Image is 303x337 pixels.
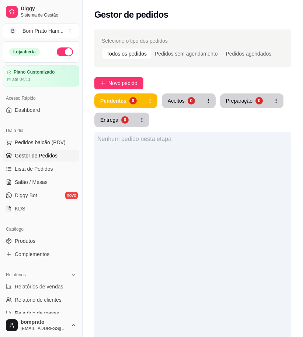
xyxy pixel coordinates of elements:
span: Relatórios [6,272,26,278]
div: Bom Prato Ham ... [22,27,63,35]
span: KDS [15,205,25,212]
a: Complementos [3,248,79,260]
a: Plano Customizadoaté 04/11 [3,65,79,86]
span: Sistema de Gestão [21,12,76,18]
a: Relatórios de vendas [3,281,79,292]
button: Aceitos0 [162,93,201,108]
button: Entrega0 [94,113,135,127]
a: KDS [3,203,79,214]
button: Pendentes0 [94,93,143,108]
button: Pedidos balcão (PDV) [3,136,79,148]
div: Nenhum pedido nesta etapa [97,135,288,143]
div: Pedidos agendados [222,49,275,59]
button: Select a team [3,24,79,38]
div: Dia a dia [3,125,79,136]
div: Acesso Rápido [3,92,79,104]
div: 0 [121,116,129,124]
div: Pedidos sem agendamento [151,49,222,59]
div: Todos os pedidos [102,49,151,59]
div: 0 [188,97,195,104]
span: Produtos [15,237,35,245]
span: Diggy [21,6,76,12]
h2: Gestor de pedidos [94,9,168,21]
button: bomprato[EMAIL_ADDRESS][DOMAIN_NAME] [3,316,79,334]
span: Relatório de clientes [15,296,62,304]
span: [EMAIL_ADDRESS][DOMAIN_NAME] [21,326,67,331]
span: Novo pedido [108,79,137,87]
div: Aceitos [168,97,185,104]
div: Preparação [226,97,252,104]
div: Catálogo [3,223,79,235]
a: Lista de Pedidos [3,163,79,175]
span: bomprato [21,319,67,326]
div: Entrega [100,116,118,124]
span: Diggy Bot [15,192,37,199]
span: Dashboard [15,106,40,114]
div: Loja aberta [9,48,40,56]
button: Novo pedido [94,77,143,89]
a: Relatório de clientes [3,294,79,306]
span: Gestor de Pedidos [15,152,58,159]
span: Relatório de mesas [15,309,59,317]
article: até 04/11 [12,77,31,82]
div: 0 [129,97,137,104]
a: DiggySistema de Gestão [3,3,79,21]
button: Alterar Status [57,47,73,56]
span: Lista de Pedidos [15,165,53,173]
a: Diggy Botnovo [3,189,79,201]
a: Produtos [3,235,79,247]
span: plus [100,81,105,86]
span: Salão / Mesas [15,178,48,186]
span: Pedidos balcão (PDV) [15,139,66,146]
a: Dashboard [3,104,79,116]
div: 0 [255,97,263,104]
button: Preparação0 [220,93,269,108]
span: Relatórios de vendas [15,283,63,290]
div: Pendentes [100,97,126,104]
a: Relatório de mesas [3,307,79,319]
article: Plano Customizado [14,70,55,75]
a: Salão / Mesas [3,176,79,188]
span: Complementos [15,251,49,258]
span: Selecione o tipo dos pedidos [102,37,168,45]
a: Gestor de Pedidos [3,150,79,162]
span: B [9,27,17,35]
